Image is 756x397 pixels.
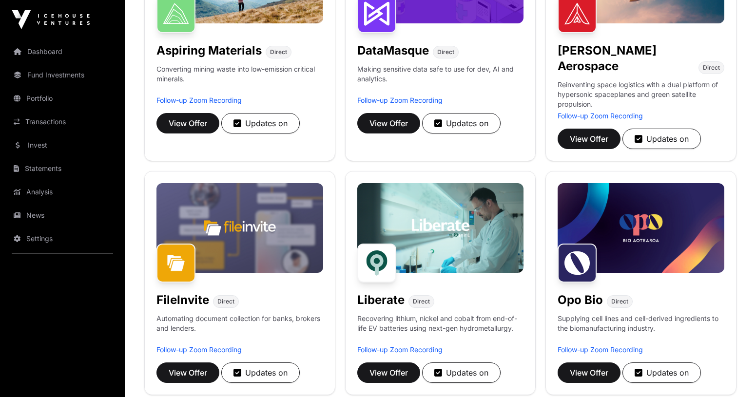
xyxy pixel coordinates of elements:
[437,48,454,56] span: Direct
[707,350,756,397] iframe: Chat Widget
[558,244,597,283] img: Opo Bio
[156,183,323,273] img: File-Invite-Banner.jpg
[8,88,117,109] a: Portfolio
[156,244,195,283] img: FileInvite
[422,362,501,383] button: Updates on
[357,64,524,95] p: Making sensitive data safe to use for dev, AI and analytics.
[703,64,720,72] span: Direct
[221,113,300,133] button: Updates on
[8,205,117,226] a: News
[8,64,117,86] a: Fund Investments
[8,158,117,179] a: Statements
[611,298,628,305] span: Direct
[221,362,300,383] button: Updates on
[570,133,608,145] span: View Offer
[8,134,117,156] a: Invest
[558,129,620,149] button: View Offer
[357,314,524,345] p: Recovering lithium, nickel and cobalt from end-of-life EV batteries using next-gen hydrometallurgy.
[233,367,288,378] div: Updates on
[156,96,242,104] a: Follow-up Zoom Recording
[413,298,430,305] span: Direct
[558,314,724,333] p: Supplying cell lines and cell-derived ingredients to the biomanufacturing industry.
[217,298,234,305] span: Direct
[156,314,323,345] p: Automating document collection for banks, brokers and lenders.
[169,367,207,378] span: View Offer
[156,362,219,383] button: View Offer
[369,117,408,129] span: View Offer
[434,367,488,378] div: Updates on
[434,117,488,129] div: Updates on
[558,345,643,354] a: Follow-up Zoom Recording
[558,43,695,74] h1: [PERSON_NAME] Aerospace
[156,113,219,133] button: View Offer
[558,292,603,308] h1: Opo Bio
[357,183,524,273] img: Liberate-Banner.jpg
[558,183,724,273] img: Opo-Bio-Banner.jpg
[169,117,207,129] span: View Offer
[558,362,620,383] button: View Offer
[270,48,287,56] span: Direct
[635,133,689,145] div: Updates on
[233,117,288,129] div: Updates on
[357,43,429,58] h1: DataMasque
[156,43,262,58] h1: Aspiring Materials
[357,113,420,133] button: View Offer
[156,345,242,354] a: Follow-up Zoom Recording
[357,96,443,104] a: Follow-up Zoom Recording
[357,244,396,283] img: Liberate
[12,10,90,29] img: Icehouse Ventures Logo
[558,112,643,120] a: Follow-up Zoom Recording
[357,292,405,308] h1: Liberate
[570,367,608,378] span: View Offer
[422,113,501,133] button: Updates on
[8,111,117,132] a: Transactions
[622,129,701,149] button: Updates on
[8,181,117,203] a: Analysis
[156,292,209,308] h1: FileInvite
[635,367,689,378] div: Updates on
[357,345,443,354] a: Follow-up Zoom Recording
[8,41,117,62] a: Dashboard
[622,362,701,383] button: Updates on
[8,228,117,249] a: Settings
[558,80,724,111] p: Reinventing space logistics with a dual platform of hypersonic spaceplanes and green satellite pr...
[156,64,323,95] p: Converting mining waste into low-emission critical minerals.
[369,367,408,378] span: View Offer
[357,362,420,383] button: View Offer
